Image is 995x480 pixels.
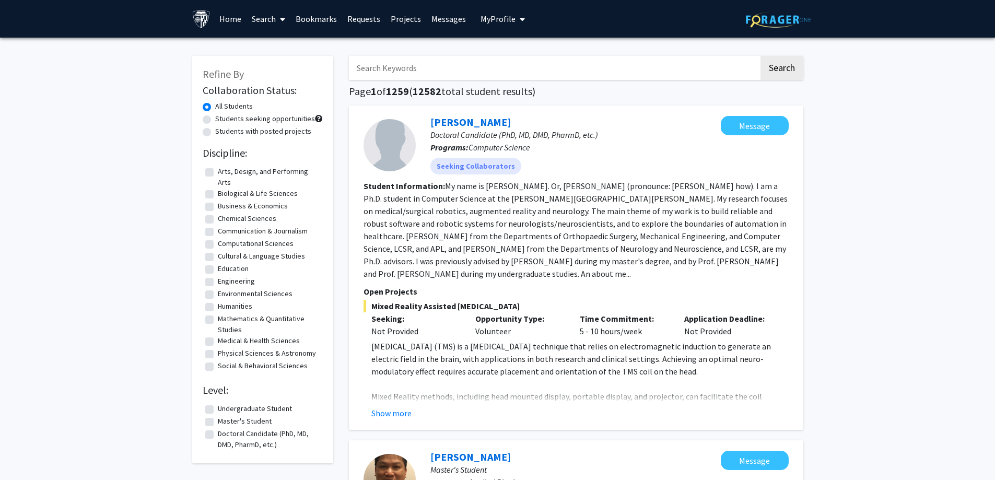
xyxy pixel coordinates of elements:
[430,115,511,128] a: [PERSON_NAME]
[290,1,342,37] a: Bookmarks
[218,166,320,188] label: Arts, Design, and Performing Arts
[218,313,320,335] label: Mathematics & Quantitative Studies
[572,312,676,337] div: 5 - 10 hours/week
[430,464,487,475] span: Master's Student
[721,451,789,470] button: Message Winston Vo
[371,85,377,98] span: 1
[349,56,759,80] input: Search Keywords
[218,226,308,237] label: Communication & Journalism
[218,213,276,224] label: Chemical Sciences
[721,116,789,135] button: Message Yihao Liu
[218,416,272,427] label: Master's Student
[467,312,572,337] div: Volunteer
[371,390,789,415] p: Mixed Reality methods, including head mounted display, portable display, and projector, can facil...
[580,312,669,325] p: Time Commitment:
[247,1,290,37] a: Search
[364,181,445,191] b: Student Information:
[215,101,253,112] label: All Students
[218,238,294,249] label: Computational Sciences
[426,1,471,37] a: Messages
[203,84,323,97] h2: Collaboration Status:
[475,312,564,325] p: Opportunity Type:
[218,251,305,262] label: Cultural & Language Studies
[364,181,788,279] fg-read-more: My name is [PERSON_NAME]. Or, [PERSON_NAME] (pronounce: [PERSON_NAME] how). I am a Ph.D. student ...
[203,67,244,80] span: Refine By
[676,312,781,337] div: Not Provided
[218,335,300,346] label: Medical & Health Sciences
[746,11,811,28] img: ForagerOne Logo
[218,288,292,299] label: Environmental Sciences
[342,1,385,37] a: Requests
[203,147,323,159] h2: Discipline:
[371,341,771,377] span: [MEDICAL_DATA] (TMS) is a [MEDICAL_DATA] technique that relies on electromagnetic induction to ge...
[430,130,598,140] span: Doctoral Candidate (PhD, MD, DMD, PharmD, etc.)
[218,276,255,287] label: Engineering
[469,142,530,153] span: Computer Science
[430,450,511,463] a: [PERSON_NAME]
[684,312,773,325] p: Application Deadline:
[386,85,409,98] span: 1259
[218,188,298,199] label: Biological & Life Sciences
[430,158,521,174] mat-chip: Seeking Collaborators
[218,360,308,371] label: Social & Behavioral Sciences
[430,142,469,153] b: Programs:
[218,263,249,274] label: Education
[371,325,460,337] div: Not Provided
[413,85,441,98] span: 12582
[385,1,426,37] a: Projects
[364,300,789,312] span: Mixed Reality Assisted [MEDICAL_DATA]
[218,201,288,212] label: Business & Economics
[371,407,412,419] button: Show more
[8,433,44,472] iframe: Chat
[203,384,323,396] h2: Level:
[481,14,516,24] span: My Profile
[214,1,247,37] a: Home
[218,428,320,450] label: Doctoral Candidate (PhD, MD, DMD, PharmD, etc.)
[218,301,252,312] label: Humanities
[364,286,417,297] span: Open Projects
[192,10,210,28] img: Johns Hopkins University Logo
[218,403,292,414] label: Undergraduate Student
[215,126,311,137] label: Students with posted projects
[760,56,803,80] button: Search
[215,113,315,124] label: Students seeking opportunities
[371,312,460,325] p: Seeking:
[218,348,316,359] label: Physical Sciences & Astronomy
[349,85,803,98] h1: Page of ( total student results)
